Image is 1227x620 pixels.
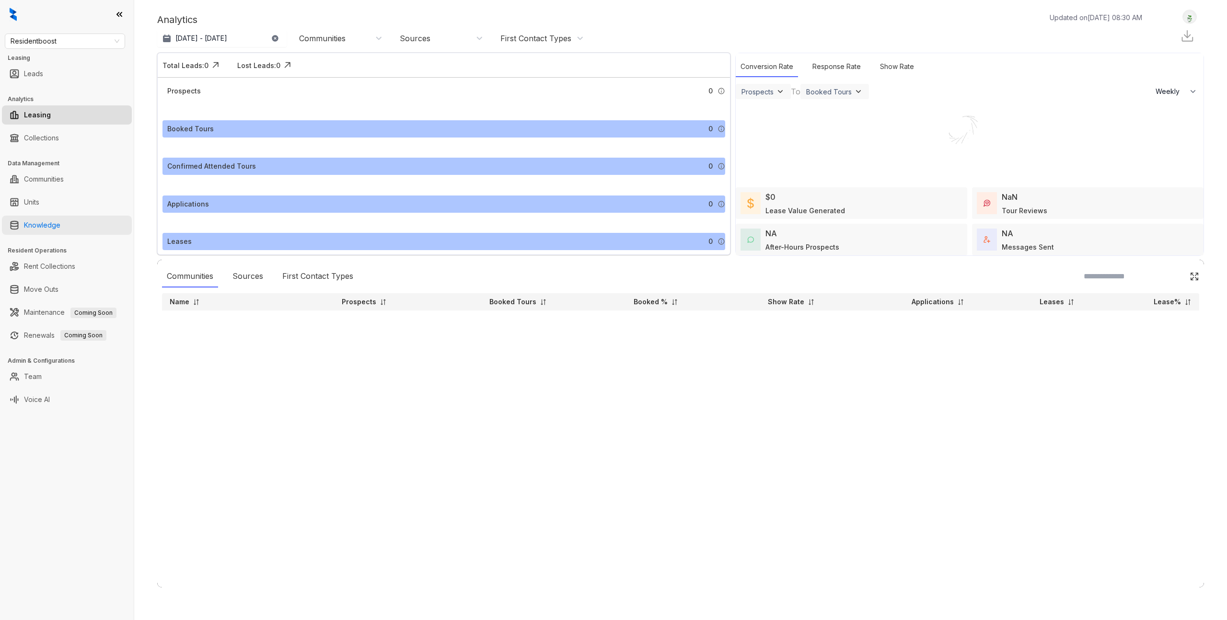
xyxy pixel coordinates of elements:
img: sorting [1184,299,1192,306]
div: $0 [765,191,776,203]
img: Click Icon [1190,272,1199,281]
div: First Contact Types [278,265,358,287]
img: logo [10,8,17,21]
span: Coming Soon [60,330,106,341]
p: Lease% [1154,297,1181,307]
div: Booked Tours [806,88,852,96]
div: Applications [167,199,209,209]
h3: Analytics [8,95,134,103]
div: Response Rate [808,57,866,77]
div: Leases [167,236,192,247]
img: Info [718,162,725,170]
span: 0 [708,199,713,209]
div: After-Hours Prospects [765,242,839,252]
li: Maintenance [2,303,132,322]
img: sorting [808,299,815,306]
span: 0 [708,86,713,96]
a: Team [24,367,42,386]
a: Units [24,193,39,212]
span: Coming Soon [70,308,116,318]
li: Knowledge [2,216,132,235]
div: First Contact Types [500,33,571,44]
img: sorting [380,299,387,306]
a: RenewalsComing Soon [24,326,106,345]
div: Confirmed Attended Tours [167,161,256,172]
div: To [791,86,800,97]
span: 0 [708,161,713,172]
img: sorting [193,299,200,306]
div: Total Leads: 0 [162,60,208,70]
li: Move Outs [2,280,132,299]
span: 0 [708,236,713,247]
p: [DATE] - [DATE] [175,34,227,43]
a: Move Outs [24,280,58,299]
p: Applications [912,297,954,307]
img: sorting [957,299,964,306]
p: Analytics [157,12,197,27]
img: AfterHoursConversations [747,236,754,243]
div: Communities [162,265,218,287]
div: NaN [1002,191,1018,203]
a: Communities [24,170,64,189]
p: Booked % [634,297,668,307]
li: Rent Collections [2,257,132,276]
li: Leads [2,64,132,83]
img: sorting [1067,299,1075,306]
div: Prospects [167,86,201,96]
a: Rent Collections [24,257,75,276]
img: Loader [934,100,1006,172]
div: Sources [228,265,268,287]
div: Communities [299,33,346,44]
p: Show Rate [768,297,804,307]
a: Collections [24,128,59,148]
li: Communities [2,170,132,189]
div: Prospects [741,88,774,96]
img: Info [718,125,725,133]
img: Click Icon [208,58,223,72]
span: Residentboost [11,34,119,48]
p: Name [170,297,189,307]
a: Voice AI [24,390,50,409]
img: SearchIcon [1169,272,1178,280]
h3: Data Management [8,159,134,168]
img: ViewFilterArrow [854,87,863,96]
a: Leads [24,64,43,83]
div: NA [1002,228,1013,239]
span: Weekly [1156,87,1185,96]
img: LeaseValue [747,197,754,209]
p: Leases [1040,297,1064,307]
h3: Leasing [8,54,134,62]
li: Collections [2,128,132,148]
img: TourReviews [984,200,990,207]
li: Renewals [2,326,132,345]
img: Click Icon [280,58,295,72]
img: Info [718,200,725,208]
img: TotalFum [984,236,990,243]
img: sorting [671,299,678,306]
button: [DATE] - [DATE] [157,30,287,47]
img: ViewFilterArrow [776,87,785,96]
h3: Admin & Configurations [8,356,134,365]
img: sorting [540,299,547,306]
p: Updated on [DATE] 08:30 AM [1050,12,1142,23]
img: Download [1180,29,1194,43]
div: Sources [400,33,430,44]
div: Booked Tours [167,124,214,134]
div: Show Rate [875,57,919,77]
li: Units [2,193,132,212]
li: Voice AI [2,390,132,409]
li: Team [2,367,132,386]
div: Lost Leads: 0 [237,60,280,70]
a: Knowledge [24,216,60,235]
p: Booked Tours [489,297,536,307]
img: Info [718,87,725,95]
img: Info [718,238,725,245]
p: Prospects [342,297,376,307]
div: NA [765,228,777,239]
div: Conversion Rate [736,57,798,77]
div: Lease Value Generated [765,206,845,216]
h3: Resident Operations [8,246,134,255]
div: Tour Reviews [1002,206,1047,216]
img: UserAvatar [1183,12,1196,22]
li: Leasing [2,105,132,125]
